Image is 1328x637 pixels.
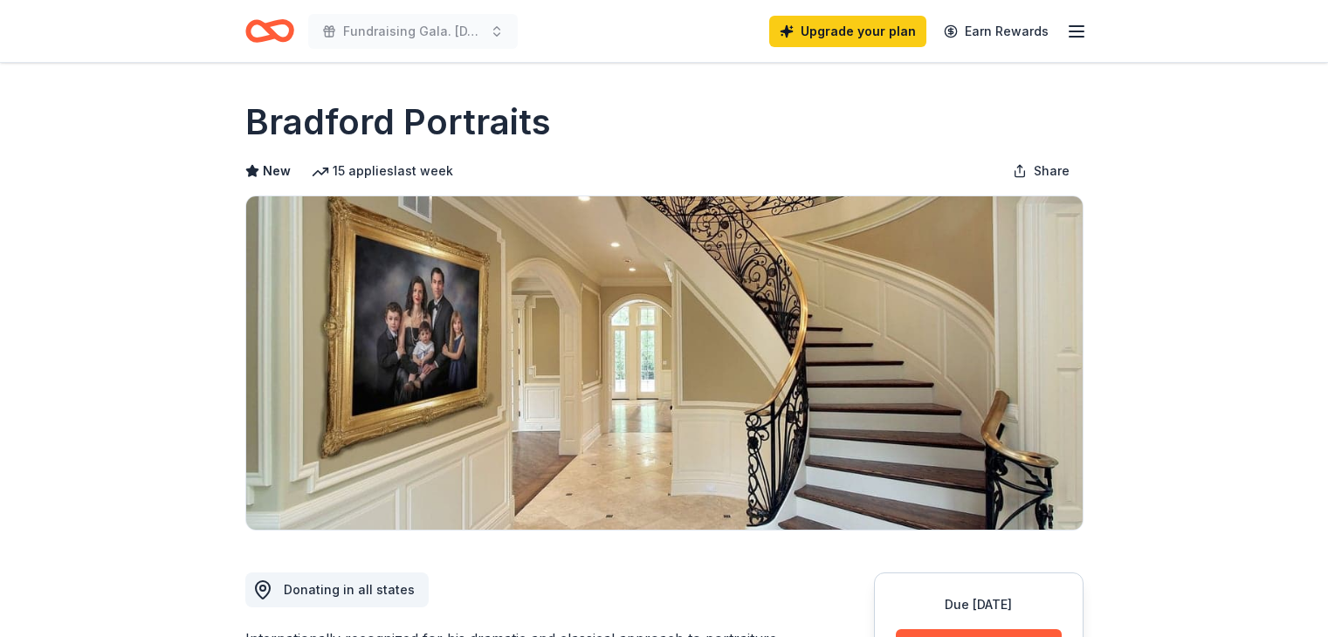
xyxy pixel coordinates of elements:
button: Share [999,154,1084,188]
img: Image for Bradford Portraits [246,196,1083,530]
button: Fundraising Gala. [DATE] [308,14,518,49]
span: Fundraising Gala. [DATE] [343,21,483,42]
a: Upgrade your plan [769,16,926,47]
h1: Bradford Portraits [245,98,551,147]
span: New [263,161,291,182]
div: 15 applies last week [312,161,453,182]
a: Home [245,10,294,51]
a: Earn Rewards [933,16,1059,47]
span: Donating in all states [284,582,415,597]
div: Due [DATE] [896,594,1062,615]
span: Share [1034,161,1070,182]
